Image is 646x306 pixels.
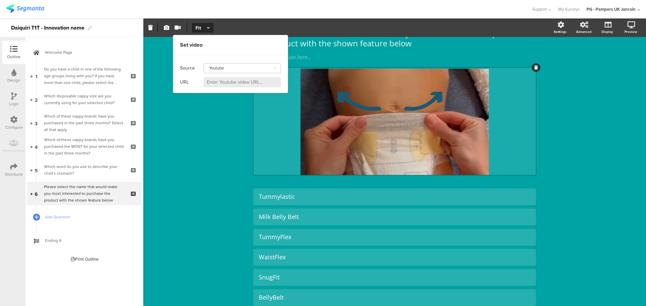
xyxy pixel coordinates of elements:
div: Advanced [576,29,591,34]
span: Support [532,6,547,12]
div: Design [7,77,20,83]
div: PG - Pampers UK Janrain [586,6,636,12]
input: Enter Youtube video URL... [204,77,281,87]
div: Logic [9,101,19,107]
div: WaistFlex [259,253,531,261]
input: Select video source [204,63,281,73]
span: Welcome Page [45,49,131,56]
div: Preview [624,29,637,34]
div: Type a description here... [253,53,536,61]
span: Set video [180,41,203,49]
div: SnugFit [259,273,531,281]
span: 4 [35,143,38,150]
img: segmanta logo [6,4,44,13]
a: 4 Which of these nappy brands have you purchased the MOST for your selected child in the past thr... [27,135,142,158]
span: 1 [35,72,37,80]
span: Ending A [45,237,131,244]
a: 1 Do you have a child in one of the following age groups living with you? If you have more than o... [27,64,142,88]
a: 2 Which disposable nappy size are you currently using for your selected child? [27,88,142,111]
span: Add Question [45,214,131,220]
a: Ending A [27,229,142,252]
div: BellyBelt [259,294,531,301]
div: Which disposable nappy size are you currently using for your selected child? [44,93,124,106]
div: Distribute [5,171,23,177]
div: Which word do you use to describe your child’s stomach? [44,163,124,177]
button: Fit [192,23,214,33]
div: Outline [7,54,21,60]
a: 3 Which of these nappy brands have you purchased in the past three months? Select all that apply [27,111,142,135]
div: Which of these nappy brands have you purchased in the past three months? Select all that apply [44,113,124,133]
div: Print Outline [71,256,99,262]
span: Fit [195,25,208,32]
p: Please select the name that would make you most interested to purchase the product with the shown... [253,28,536,48]
span: 3 [35,119,38,127]
div: Do you have a child in one of the following age groups living with you? If you have more than one... [44,66,124,86]
span: 5 [35,166,38,174]
img: Please select the name that would make you most interested to purchase the product with the shown... [300,68,489,175]
a: 6 Please select the name that would make you most interested to purchase the product with the sho... [27,182,142,205]
div: Which of these nappy brands have you purchased the MOST for your selected child in the past three... [44,136,124,157]
div: Please select the name that would make you most interested to purchase the product with the shown... [44,183,124,204]
div: Configure [5,124,23,130]
div: Source [180,63,195,74]
div: Settings [554,29,567,34]
span: 6 [35,190,38,197]
span: 2 [35,96,38,103]
div: Display [602,29,613,34]
div: Milk Belly Belt [259,213,531,221]
div: TummyFlex [259,233,531,241]
div: Daiquiri T1T - Innovation name [11,23,84,33]
div: URL [180,77,189,88]
a: Welcome Page [27,41,142,64]
div: Tummylastic [259,193,531,201]
a: 5 Which word do you use to describe your child’s stomach? [27,158,142,182]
